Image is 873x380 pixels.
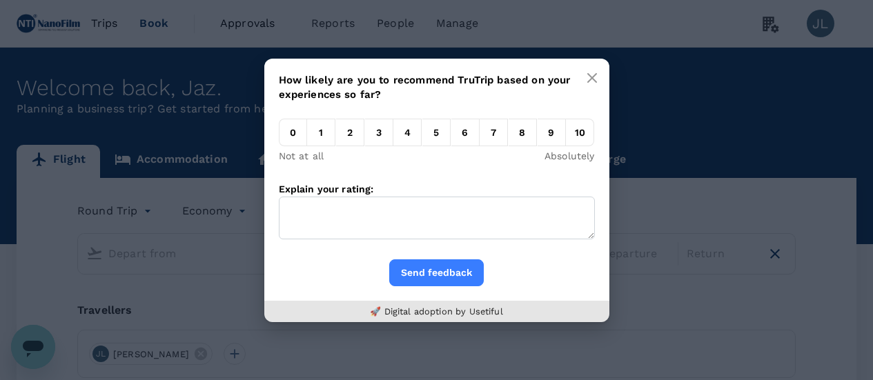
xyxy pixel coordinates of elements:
[422,119,451,146] em: 5
[336,119,364,146] em: 2
[279,119,307,146] em: 0
[566,119,594,146] em: 10
[370,306,503,317] a: 🚀 Digital adoption by Usetiful
[307,119,335,146] em: 1
[389,259,484,286] button: Send feedback
[451,119,480,146] em: 6
[365,119,393,146] em: 3
[545,149,595,163] p: Absolutely
[279,149,324,163] p: Not at all
[480,119,508,146] em: 7
[509,119,537,146] em: 8
[279,74,571,101] span: How likely are you to recommend TruTrip based on your experiences so far?
[279,183,374,194] label: Explain your rating:
[393,119,422,146] em: 4
[538,119,566,146] em: 9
